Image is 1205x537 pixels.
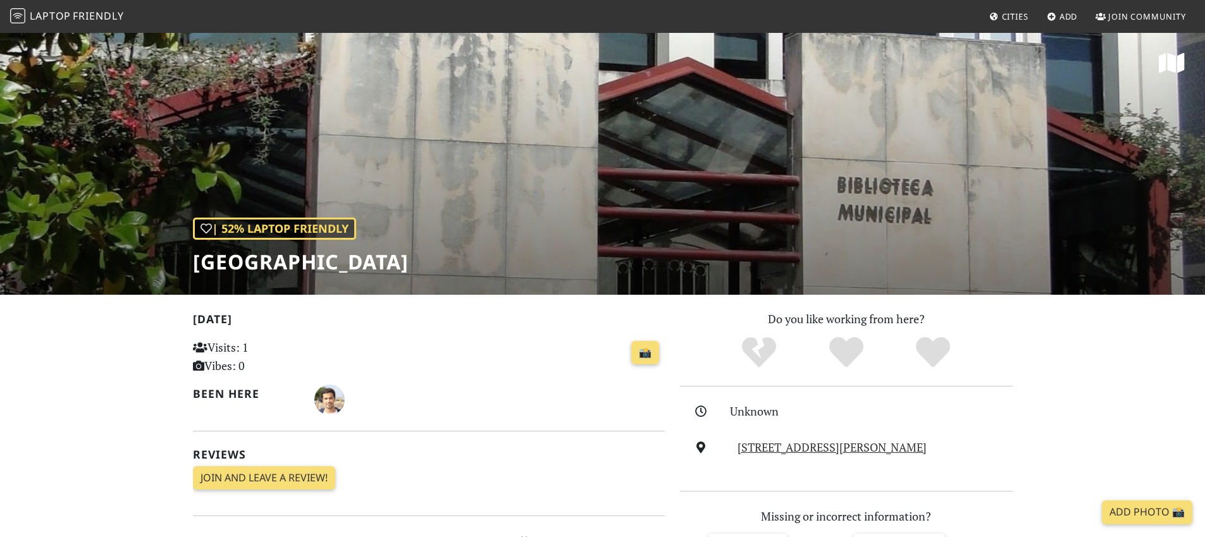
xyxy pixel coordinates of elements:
[193,218,356,240] div: | 52% Laptop Friendly
[1091,5,1191,28] a: Join Community
[193,312,665,331] h2: [DATE]
[1002,11,1029,22] span: Cities
[193,448,665,461] h2: Reviews
[193,250,409,274] h1: [GEOGRAPHIC_DATA]
[889,335,977,370] div: Definitely!
[193,466,335,490] a: Join and leave a review!
[1102,500,1192,524] a: Add Photo 📸
[1060,11,1078,22] span: Add
[803,335,890,370] div: Yes
[715,335,803,370] div: No
[730,402,1020,421] div: Unknown
[680,507,1013,526] p: Missing or incorrect information?
[314,385,345,415] img: 1459-tiago.jpg
[738,440,927,455] a: [STREET_ADDRESS][PERSON_NAME]
[984,5,1034,28] a: Cities
[314,391,345,406] span: Tiago Gala
[193,338,340,375] p: Visits: 1 Vibes: 0
[10,8,25,23] img: LaptopFriendly
[73,9,123,23] span: Friendly
[193,387,300,400] h2: Been here
[1108,11,1186,22] span: Join Community
[10,6,124,28] a: LaptopFriendly LaptopFriendly
[1042,5,1083,28] a: Add
[631,341,659,365] a: 📸
[30,9,71,23] span: Laptop
[680,310,1013,328] p: Do you like working from here?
